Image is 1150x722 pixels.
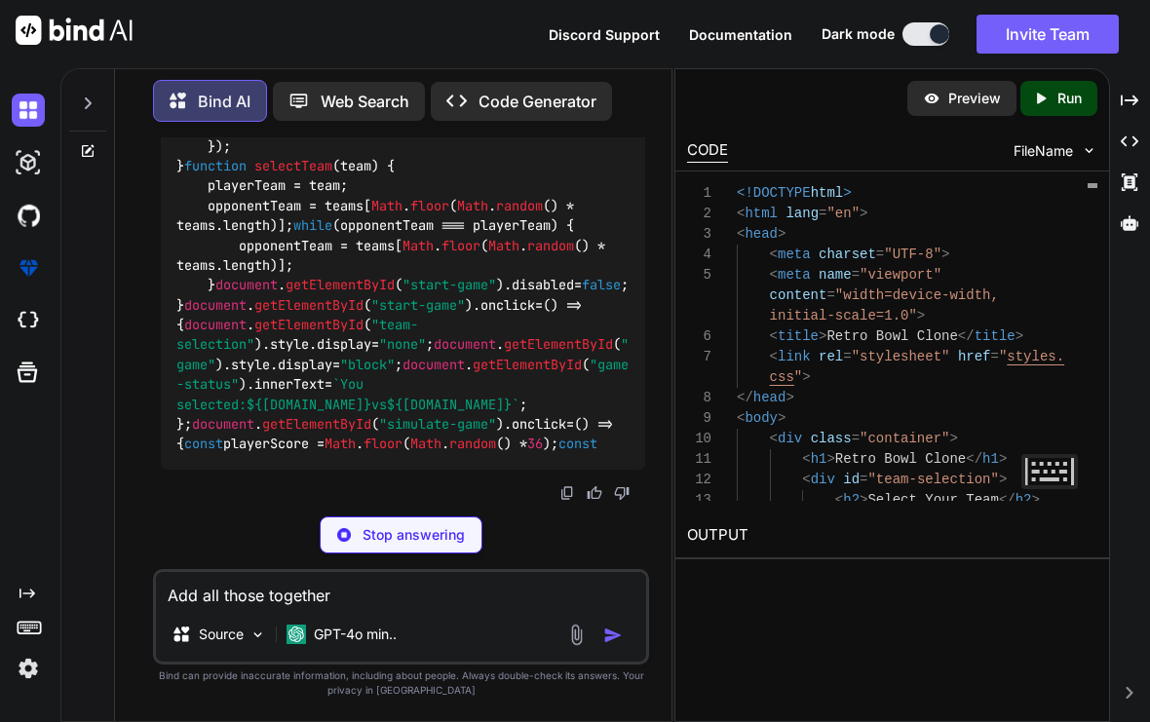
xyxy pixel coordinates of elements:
[231,356,270,373] span: style
[689,26,792,43] span: Documentation
[473,356,582,373] span: getElementById
[402,356,465,373] span: document
[769,308,916,323] span: initial-scale=1.0"
[851,431,859,446] span: =
[689,24,792,45] button: Documentation
[687,204,711,224] div: 2
[184,436,223,453] span: const
[254,316,364,333] span: getElementById
[810,431,851,446] span: class
[860,206,867,221] span: >
[12,304,45,337] img: cloudideIcon
[314,625,397,644] p: GPT-4o min..
[958,328,975,344] span: </
[184,316,247,333] span: document
[802,369,810,385] span: >
[379,336,426,354] span: "none"
[1081,142,1097,159] img: chevron down
[819,206,826,221] span: =
[558,436,597,453] span: const
[843,472,860,487] span: id
[826,287,834,303] span: =
[819,247,876,262] span: charset
[410,436,441,453] span: Math
[769,247,777,262] span: <
[867,492,998,508] span: Select Your Team
[737,390,753,405] span: </
[999,472,1007,487] span: >
[923,90,940,107] img: preview
[176,316,418,353] span: "team-selection"
[12,94,45,127] img: darkChat
[737,185,811,201] span: <!DOCTYPE
[826,451,834,467] span: >
[810,185,843,201] span: html
[1057,89,1082,108] p: Run
[860,267,941,283] span: "viewport"
[614,485,630,501] img: dislike
[457,197,488,214] span: Math
[941,247,949,262] span: >
[843,349,851,364] span: =
[948,89,1001,108] p: Preview
[176,356,629,393] span: "game-status"
[851,267,859,283] span: =
[999,492,1016,508] span: </
[587,485,602,501] img: like
[753,390,786,405] span: head
[687,429,711,449] div: 10
[512,277,574,294] span: disabled
[822,24,895,44] span: Dark mode
[860,431,949,446] span: "container"
[512,415,566,433] span: onclick
[449,436,496,453] span: random
[977,15,1119,54] button: Invite Team
[198,90,250,113] p: Bind AI
[778,349,811,364] span: link
[835,287,999,303] span: "width=device-width,
[876,247,884,262] span: =
[737,206,745,221] span: <
[737,410,745,426] span: <
[745,226,778,242] span: head
[778,226,786,242] span: >
[293,217,332,235] span: while
[982,451,999,467] span: h1
[371,296,465,314] span: "start-game"
[340,157,371,174] span: team
[687,490,711,511] div: 13
[835,451,966,467] span: Retro Bowl Clone
[819,267,852,283] span: name
[884,247,941,262] span: "UTF-8"
[860,472,867,487] span: =
[826,328,957,344] span: Retro Bowl Clone
[254,376,325,394] span: innerText
[999,451,1007,467] span: >
[582,277,621,294] span: false
[176,336,629,373] span: "game"
[1015,328,1022,344] span: >
[769,431,777,446] span: <
[434,336,496,354] span: document
[549,24,660,45] button: Discord Support
[778,431,802,446] span: div
[184,296,247,314] span: document
[321,90,409,113] p: Web Search
[687,245,711,265] div: 4
[794,369,802,385] span: "
[184,157,247,174] span: function
[278,356,332,373] span: display
[223,256,270,274] span: length
[843,185,851,201] span: >
[504,336,613,354] span: getElementById
[387,396,512,413] span: ${[DOMAIN_NAME]}
[786,390,793,405] span: >
[835,492,843,508] span: <
[192,415,254,433] span: document
[687,470,711,490] div: 12
[687,347,711,367] div: 7
[215,277,278,294] span: document
[737,226,745,242] span: <
[270,336,309,354] span: style
[851,349,949,364] span: "stylesheet"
